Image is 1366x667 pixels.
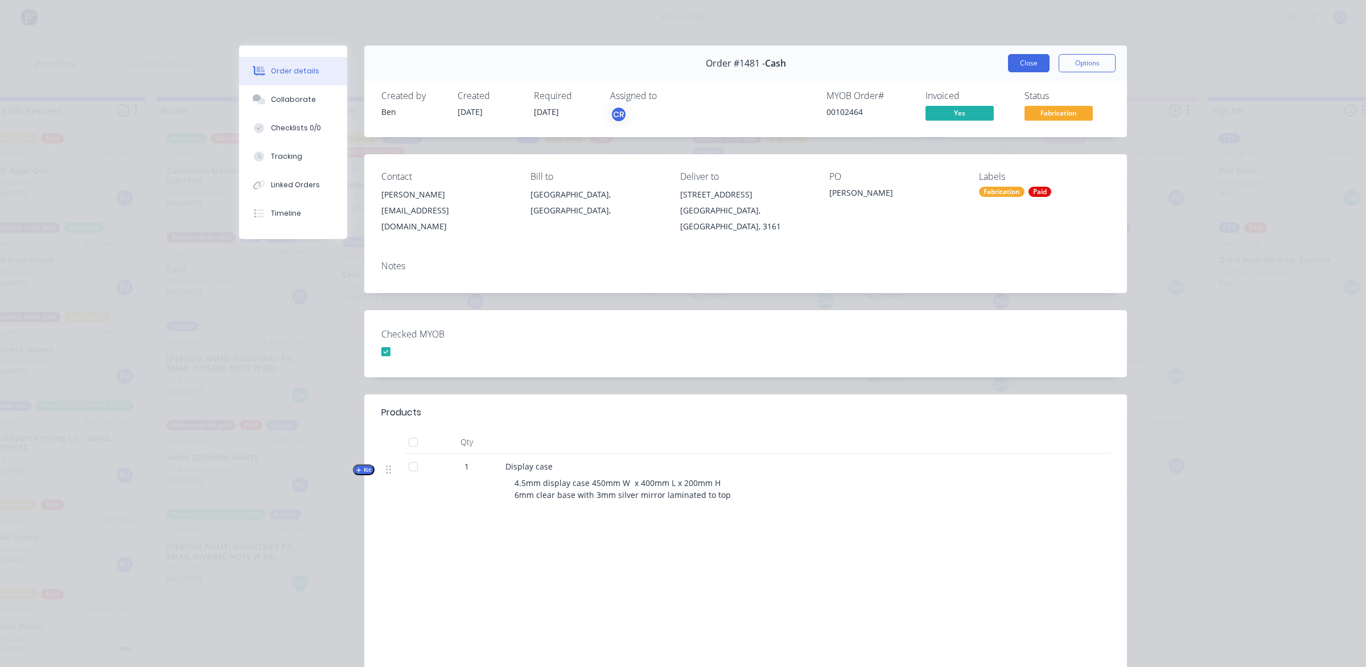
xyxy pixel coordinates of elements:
[271,151,302,162] div: Tracking
[239,171,347,199] button: Linked Orders
[271,180,320,190] div: Linked Orders
[381,90,444,101] div: Created by
[381,187,512,234] div: [PERSON_NAME][EMAIL_ADDRESS][DOMAIN_NAME]
[381,187,512,203] div: [PERSON_NAME]
[356,466,371,474] span: Kit
[1059,54,1116,72] button: Options
[530,187,661,223] div: [GEOGRAPHIC_DATA], [GEOGRAPHIC_DATA],
[381,327,524,341] label: Checked MYOB
[925,106,994,120] span: Yes
[381,106,444,118] div: Ben
[765,58,786,69] span: Cash
[610,106,627,123] button: CR
[680,187,811,234] div: [STREET_ADDRESS][GEOGRAPHIC_DATA], [GEOGRAPHIC_DATA], 3161
[680,171,811,182] div: Deliver to
[239,142,347,171] button: Tracking
[381,203,512,234] div: [EMAIL_ADDRESS][DOMAIN_NAME]
[829,171,960,182] div: PO
[829,187,960,203] div: [PERSON_NAME]
[271,123,321,133] div: Checklists 0/0
[925,90,1011,101] div: Invoiced
[826,106,912,118] div: 00102464
[515,477,731,500] span: 4.5mm display case 450mm W x 400mm L x 200mm H 6mm clear base with 3mm silver mirror laminated to...
[458,106,483,117] span: [DATE]
[271,94,316,105] div: Collaborate
[381,261,1110,271] div: Notes
[239,199,347,228] button: Timeline
[464,460,469,472] span: 1
[353,464,375,475] button: Kit
[381,171,512,182] div: Contact
[458,90,520,101] div: Created
[1028,187,1051,197] div: Paid
[239,114,347,142] button: Checklists 0/0
[706,58,765,69] span: Order #1481 -
[530,187,661,219] div: [GEOGRAPHIC_DATA], [GEOGRAPHIC_DATA],
[1008,54,1050,72] button: Close
[826,90,912,101] div: MYOB Order #
[1024,106,1093,120] span: Fabrication
[979,187,1024,197] div: Fabrication
[680,203,811,234] div: [GEOGRAPHIC_DATA], [GEOGRAPHIC_DATA], 3161
[271,66,319,76] div: Order details
[979,171,1110,182] div: Labels
[271,208,301,219] div: Timeline
[433,431,501,454] div: Qty
[381,406,421,419] div: Products
[239,85,347,114] button: Collaborate
[239,57,347,85] button: Order details
[1024,106,1093,123] button: Fabrication
[505,461,553,472] span: Display case
[610,90,724,101] div: Assigned to
[680,187,811,203] div: [STREET_ADDRESS]
[1024,90,1110,101] div: Status
[530,171,661,182] div: Bill to
[534,90,596,101] div: Required
[534,106,559,117] span: [DATE]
